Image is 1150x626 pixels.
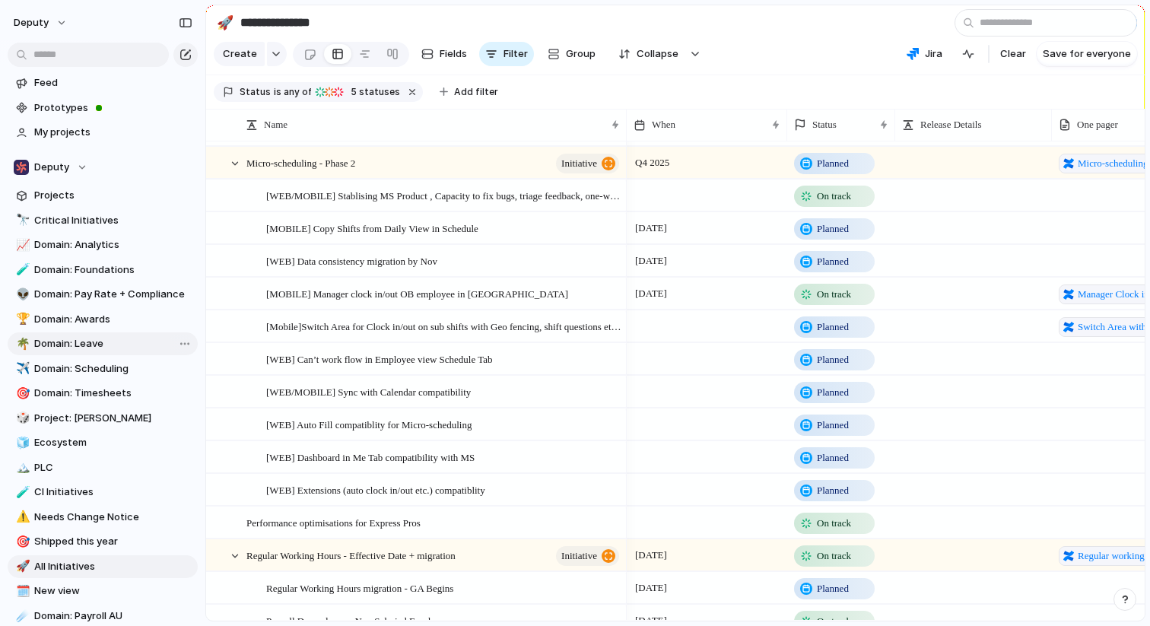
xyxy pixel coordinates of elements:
button: 🌴 [14,336,29,351]
span: Domain: Payroll AU [34,609,192,624]
button: 🏔️ [14,460,29,475]
div: 🌴 [16,335,27,353]
div: 🎯 [16,385,27,402]
button: Save for everyone [1037,42,1137,66]
span: Planned [817,254,849,269]
a: My projects [8,121,198,144]
div: 📈 [16,237,27,254]
button: 📈 [14,237,29,253]
span: initiative [561,545,597,567]
a: 🎯Domain: Timesheets [8,382,198,405]
span: [WEB] Auto Fill compatiblity for Micro-scheduling [266,415,472,433]
a: 🏆Domain: Awards [8,308,198,331]
span: Domain: Timesheets [34,386,192,401]
span: [MOBILE] Copy Shifts from Daily View in Schedule [266,219,478,237]
span: Domain: Foundations [34,262,192,278]
span: [Mobile]Switch Area for Clock in/out on sub shifts with Geo fencing, shift questions etc from sub... [266,317,621,335]
div: 🚀 [217,12,233,33]
span: Domain: Leave [34,336,192,351]
span: initiative [561,153,597,174]
div: ✈️ [16,360,27,377]
button: Fields [415,42,473,66]
a: 🌴Domain: Leave [8,332,198,355]
span: PLC [34,460,192,475]
button: deputy [7,11,75,35]
button: 👽 [14,287,29,302]
div: 🧪 [16,261,27,278]
span: Ecosystem [34,435,192,450]
span: [DATE] [631,219,671,237]
span: Prototypes [34,100,192,116]
span: Create [223,46,257,62]
span: Regular Working Hours migration - GA Begins [266,579,453,596]
button: 🎯 [14,534,29,549]
div: 🧪 [16,484,27,501]
span: New view [34,583,192,599]
span: Q4 2025 [631,154,673,172]
span: [WEB] Data consistency migration by Nov [266,252,437,269]
span: Clear [1000,46,1026,62]
span: Needs Change Notice [34,510,192,525]
span: [MOBILE] Manager clock in/out OB employee in [GEOGRAPHIC_DATA] [266,284,568,302]
a: ✈️Domain: Scheduling [8,357,198,380]
span: Planned [817,483,849,498]
button: 🚀 [213,11,237,35]
button: 🔭 [14,213,29,228]
span: [WEB] Dashboard in Me Tab compatibility with MS [266,448,475,466]
a: 🎯Shipped this year [8,530,198,553]
a: Feed [8,71,198,94]
div: 🗓️ [16,583,27,600]
a: 🧊Ecosystem [8,431,198,454]
span: One pager [1077,117,1118,132]
button: ⚠️ [14,510,29,525]
button: initiative [556,154,619,173]
button: 🎲 [14,411,29,426]
span: Micro-scheduling - Phase 2 [246,154,355,171]
span: CI Initiatives [34,485,192,500]
span: [WEB] Extensions (auto clock in/out etc.) compatiblity [266,481,485,498]
span: [DATE] [631,579,671,597]
a: 🗓️New view [8,580,198,602]
div: 🧊 [16,434,27,452]
a: 📈Domain: Analytics [8,234,198,256]
span: Planned [817,156,849,171]
span: Add filter [454,85,498,99]
span: On track [817,548,851,564]
span: Name [264,117,287,132]
span: is [274,85,281,99]
button: Deputy [8,156,198,179]
a: Prototypes [8,97,198,119]
span: Performance optimisations for Express Pros [246,513,421,531]
span: Critical Initiatives [34,213,192,228]
a: 🎲Project: [PERSON_NAME] [8,407,198,430]
a: 🚀All Initiatives [8,555,198,578]
span: Status [240,85,271,99]
span: Domain: Pay Rate + Compliance [34,287,192,302]
div: 🎲 [16,409,27,427]
div: ⚠️ [16,508,27,526]
span: My projects [34,125,192,140]
div: 🎯 [16,533,27,551]
a: 👽Domain: Pay Rate + Compliance [8,283,198,306]
a: 🔭Critical Initiatives [8,209,198,232]
span: Release Details [920,117,982,132]
span: Planned [817,418,849,433]
button: 🏆 [14,312,29,327]
button: Add filter [430,81,507,103]
span: deputy [14,15,49,30]
button: Filter [479,42,534,66]
span: [DATE] [631,546,671,564]
a: 🧪Domain: Foundations [8,259,198,281]
a: 🏔️PLC [8,456,198,479]
span: Planned [817,385,849,400]
span: Filter [504,46,528,62]
button: isany of [271,84,314,100]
